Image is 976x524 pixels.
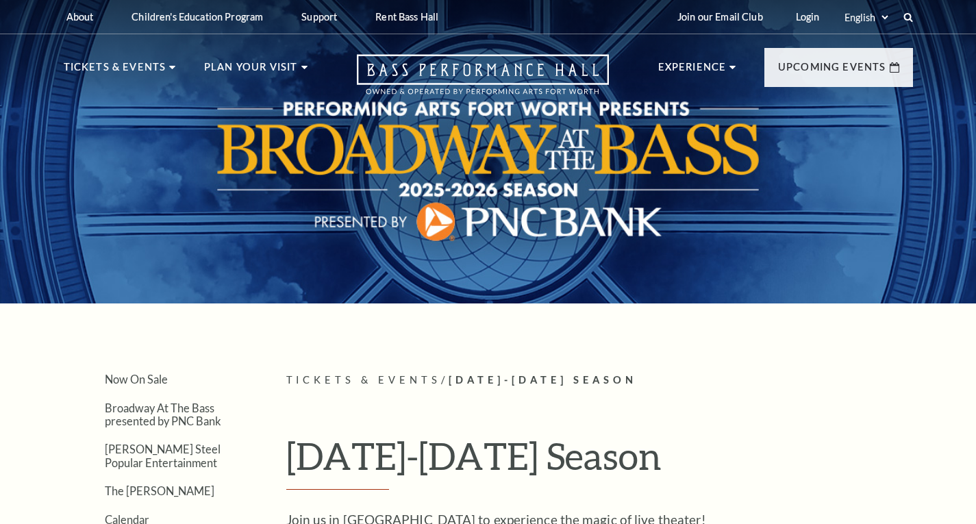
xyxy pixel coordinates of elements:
[286,434,913,490] h1: [DATE]-[DATE] Season
[66,11,94,23] p: About
[132,11,263,23] p: Children's Education Program
[105,442,221,469] a: [PERSON_NAME] Steel Popular Entertainment
[105,484,214,497] a: The [PERSON_NAME]
[375,11,438,23] p: Rent Bass Hall
[658,59,727,84] p: Experience
[204,59,298,84] p: Plan Your Visit
[842,11,890,24] select: Select:
[301,11,337,23] p: Support
[286,372,913,389] p: /
[286,374,442,386] span: Tickets & Events
[64,59,166,84] p: Tickets & Events
[778,59,886,84] p: Upcoming Events
[105,373,168,386] a: Now On Sale
[449,374,637,386] span: [DATE]-[DATE] Season
[105,401,221,427] a: Broadway At The Bass presented by PNC Bank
